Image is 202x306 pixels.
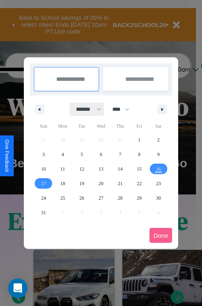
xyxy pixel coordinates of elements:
[91,191,110,205] button: 27
[72,191,91,205] button: 26
[80,176,84,191] span: 19
[100,147,102,162] span: 6
[118,191,122,205] span: 28
[138,133,141,147] span: 1
[137,176,142,191] span: 22
[72,120,91,133] span: Tue
[41,205,46,220] span: 31
[137,162,142,176] span: 15
[149,176,168,191] button: 23
[34,191,53,205] button: 24
[8,279,27,298] div: Open Intercom Messenger
[53,120,72,133] span: Mon
[4,139,10,172] div: Give Feedback
[41,191,46,205] span: 24
[60,162,65,176] span: 11
[99,191,103,205] span: 27
[130,133,149,147] button: 1
[91,162,110,176] button: 13
[34,147,53,162] button: 3
[130,162,149,176] button: 15
[130,191,149,205] button: 29
[80,191,84,205] span: 26
[130,176,149,191] button: 22
[149,133,168,147] button: 2
[156,176,161,191] span: 23
[130,147,149,162] button: 8
[149,162,168,176] button: 16
[34,205,53,220] button: 31
[80,162,84,176] span: 12
[34,120,53,133] span: Sun
[61,147,64,162] span: 4
[157,133,160,147] span: 2
[130,120,149,133] span: Fri
[149,120,168,133] span: Sat
[118,176,122,191] span: 21
[34,162,53,176] button: 10
[111,176,130,191] button: 21
[111,191,130,205] button: 28
[149,191,168,205] button: 30
[111,147,130,162] button: 7
[81,147,83,162] span: 5
[53,162,72,176] button: 11
[53,191,72,205] button: 25
[156,162,161,176] span: 16
[91,176,110,191] button: 20
[91,120,110,133] span: Wed
[34,176,53,191] button: 17
[99,162,103,176] span: 13
[118,162,122,176] span: 14
[53,147,72,162] button: 4
[111,120,130,133] span: Thu
[157,147,160,162] span: 9
[72,176,91,191] button: 19
[53,176,72,191] button: 18
[91,147,110,162] button: 6
[111,162,130,176] button: 14
[138,147,141,162] span: 8
[119,147,121,162] span: 7
[72,147,91,162] button: 5
[60,176,65,191] span: 18
[137,191,142,205] span: 29
[149,147,168,162] button: 9
[156,191,161,205] span: 30
[41,162,46,176] span: 10
[72,162,91,176] button: 12
[41,176,46,191] span: 17
[60,191,65,205] span: 25
[99,176,103,191] span: 20
[42,147,45,162] span: 3
[149,228,172,243] button: Done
